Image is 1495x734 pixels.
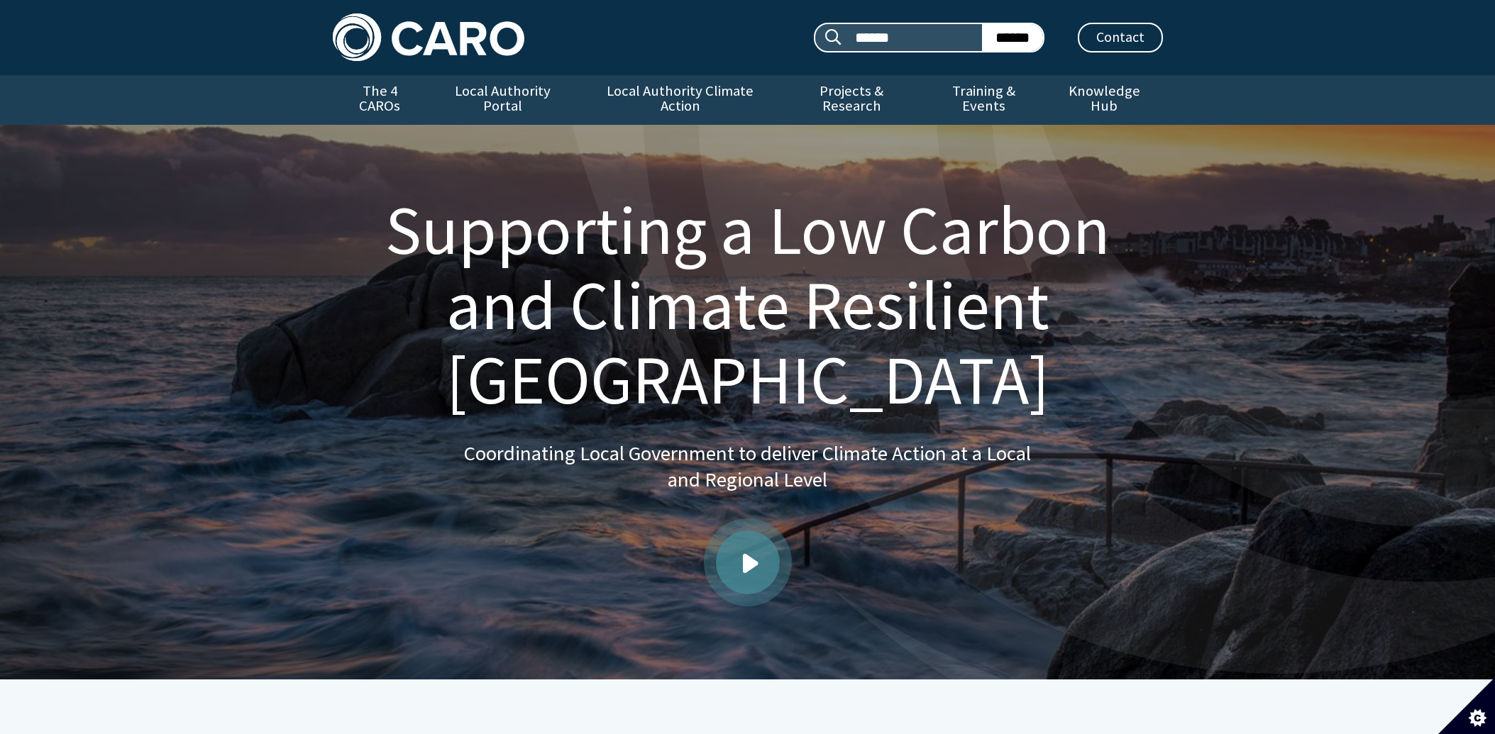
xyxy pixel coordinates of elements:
a: Contact [1078,23,1163,52]
a: Local Authority Climate Action [579,75,781,125]
a: Knowledge Hub [1046,75,1162,125]
h1: Supporting a Low Carbon and Climate Resilient [GEOGRAPHIC_DATA] [350,193,1146,418]
a: Local Authority Portal [427,75,579,125]
a: Projects & Research [781,75,922,125]
a: The 4 CAROs [333,75,427,125]
button: Set cookie preferences [1438,677,1495,734]
a: Training & Events [922,75,1046,125]
a: Play video [716,530,780,594]
p: Coordinating Local Government to deliver Climate Action at a Local and Regional Level [464,440,1032,494]
img: Caro logo [333,13,524,61]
